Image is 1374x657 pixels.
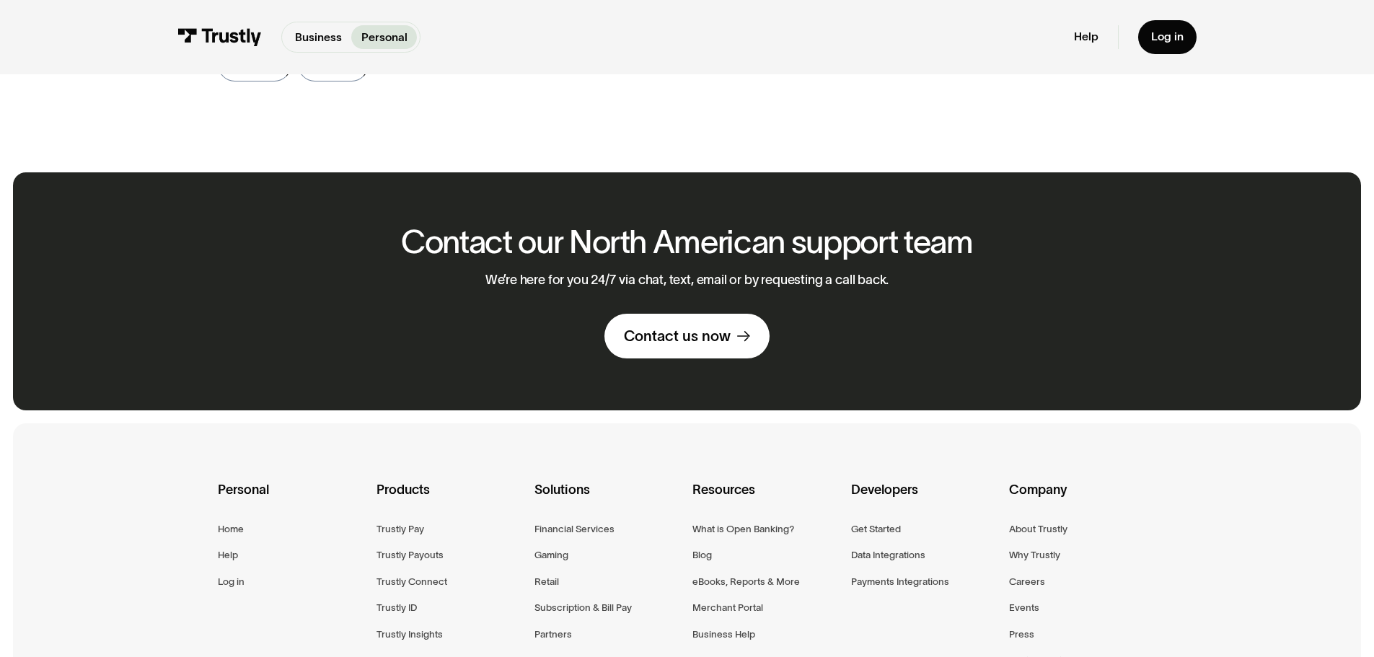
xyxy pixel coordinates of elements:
[534,599,632,616] a: Subscription & Bill Pay
[376,480,523,520] div: Products
[376,599,417,616] a: Trustly ID
[534,521,615,537] a: Financial Services
[285,25,351,49] a: Business
[376,573,447,590] a: Trustly Connect
[485,273,889,288] p: We’re here for you 24/7 via chat, text, email or by requesting a call back.
[218,547,238,563] a: Help
[376,626,443,643] a: Trustly Insights
[1009,573,1045,590] a: Careers
[604,314,770,358] a: Contact us now
[351,25,417,49] a: Personal
[692,599,763,616] a: Merchant Portal
[1138,20,1197,54] a: Log in
[851,521,901,537] a: Get Started
[376,521,424,537] a: Trustly Pay
[624,327,731,345] div: Contact us now
[851,573,949,590] a: Payments Integrations
[692,521,794,537] a: What is Open Banking?
[1009,480,1155,520] div: Company
[218,521,244,537] a: Home
[1074,30,1098,44] a: Help
[1009,626,1034,643] a: Press
[534,480,681,520] div: Solutions
[376,547,444,563] a: Trustly Payouts
[534,573,559,590] a: Retail
[851,480,998,520] div: Developers
[218,480,364,520] div: Personal
[692,626,755,643] a: Business Help
[692,573,800,590] a: eBooks, Reports & More
[361,29,408,46] p: Personal
[1009,599,1039,616] a: Events
[534,626,572,643] a: Partners
[692,480,839,520] div: Resources
[1009,547,1060,563] a: Why Trustly
[1151,30,1184,44] div: Log in
[534,547,568,563] a: Gaming
[692,547,712,563] a: Blog
[401,224,973,260] h2: Contact our North American support team
[851,547,925,563] a: Data Integrations
[218,573,245,590] a: Log in
[295,29,342,46] p: Business
[177,28,262,46] img: Trustly Logo
[1009,521,1067,537] a: About Trustly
